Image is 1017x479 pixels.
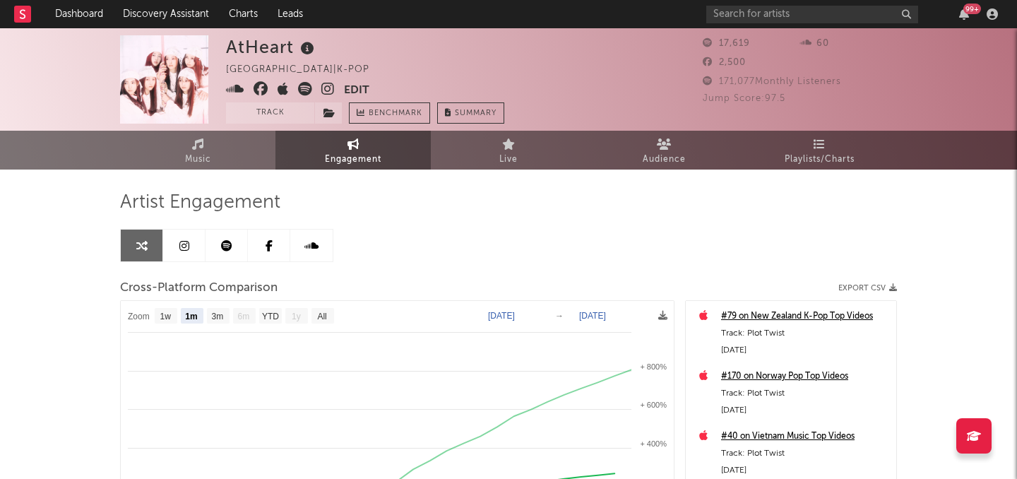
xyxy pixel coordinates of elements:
div: Track: Plot Twist [721,385,889,402]
span: Music [185,151,211,168]
a: Live [431,131,586,170]
text: 1m [185,312,197,321]
text: 3m [212,312,224,321]
button: Summary [437,102,504,124]
span: 171,077 Monthly Listeners [703,77,841,86]
text: + 400% [640,439,667,448]
div: [DATE] [721,342,889,359]
span: 60 [800,39,829,48]
text: + 800% [640,362,667,371]
a: Music [120,131,275,170]
button: Edit [344,82,369,100]
a: #40 on Vietnam Music Top Videos [721,428,889,445]
span: 17,619 [703,39,750,48]
span: Jump Score: 97.5 [703,94,785,103]
span: Audience [643,151,686,168]
span: 2,500 [703,58,746,67]
text: [DATE] [488,311,515,321]
span: Benchmark [369,105,422,122]
span: Cross-Platform Comparison [120,280,278,297]
div: AtHeart [226,35,318,59]
div: [DATE] [721,402,889,419]
span: Artist Engagement [120,194,280,211]
span: Summary [455,110,496,117]
button: Export CSV [838,284,897,292]
span: Live [499,151,518,168]
a: Benchmark [349,102,430,124]
text: + 600% [640,401,667,409]
button: 99+ [959,8,969,20]
a: #79 on New Zealand K-Pop Top Videos [721,308,889,325]
text: 6m [238,312,250,321]
text: → [555,311,564,321]
text: All [317,312,326,321]
a: #170 on Norway Pop Top Videos [721,368,889,385]
a: Playlists/Charts [742,131,897,170]
text: Zoom [128,312,150,321]
a: Engagement [275,131,431,170]
span: Playlists/Charts [785,151,855,168]
a: Audience [586,131,742,170]
div: Track: Plot Twist [721,325,889,342]
div: [DATE] [721,462,889,479]
text: 1y [292,312,301,321]
text: YTD [262,312,279,321]
button: Track [226,102,314,124]
input: Search for artists [706,6,918,23]
text: [DATE] [579,311,606,321]
div: [GEOGRAPHIC_DATA] | K-POP [226,61,386,78]
div: Track: Plot Twist [721,445,889,462]
text: 1w [160,312,172,321]
span: Engagement [325,151,381,168]
div: 99 + [963,4,981,14]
